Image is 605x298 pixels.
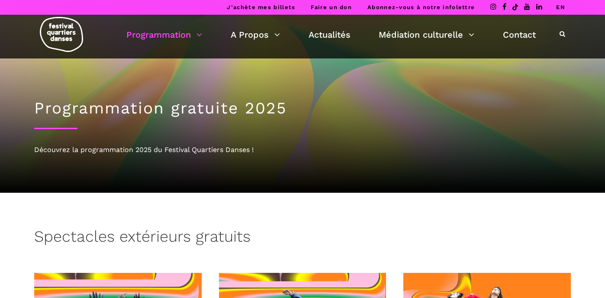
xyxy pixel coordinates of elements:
[379,27,474,42] a: Médiation culturelle
[34,144,571,155] div: Découvrez la programmation 2025 du Festival Quartiers Danses !
[126,27,202,42] a: Programmation
[34,99,571,118] h1: Programmation gratuite 2025
[231,27,280,42] a: A Propos
[34,227,251,249] h3: Spectacles extérieurs gratuits
[311,4,352,10] a: Faire un don
[503,27,536,42] a: Contact
[556,4,565,10] a: EN
[40,17,83,52] img: logo-fqd-med
[227,4,295,10] a: J’achète mes billets
[367,4,475,10] a: Abonnez-vous à notre infolettre
[309,27,351,42] a: Actualités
